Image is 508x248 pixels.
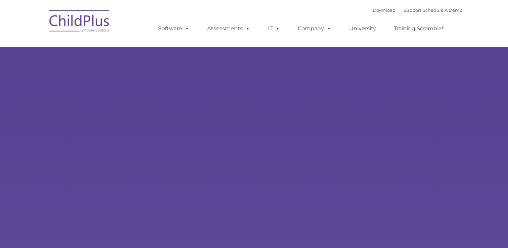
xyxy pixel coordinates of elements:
a: Download [373,7,396,13]
a: Support [404,7,421,13]
font: | [373,7,462,13]
a: IT [261,22,287,35]
a: Schedule A Demo [423,7,462,13]
a: Training Scramble!! [387,22,451,35]
img: ChildPlus by Procare Solutions [46,5,113,39]
a: Software [151,22,196,35]
a: Assessments [200,22,257,35]
a: University [342,22,383,35]
a: Company [291,22,338,35]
